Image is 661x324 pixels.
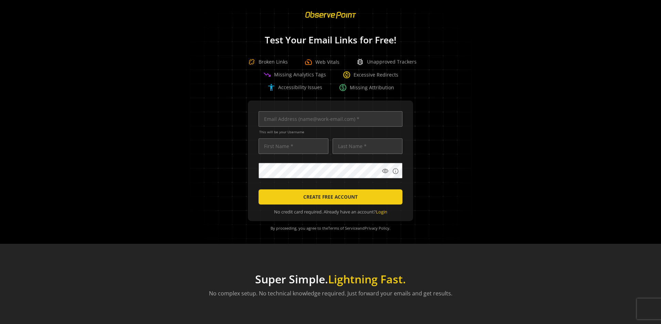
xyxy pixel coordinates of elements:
span: This will be your Username [259,129,402,134]
span: accessibility [267,83,275,92]
div: By proceeding, you agree to the and . [256,221,405,236]
input: Email Address (name@work-email.com) * [259,111,402,127]
div: Broken Links [245,55,288,69]
span: paid [339,83,347,92]
a: ObservePoint Homepage [301,16,360,22]
mat-icon: info [392,168,399,175]
span: Lightning Fast. [328,272,406,286]
a: Terms of Service [328,226,358,231]
div: Missing Attribution [339,83,394,92]
span: speed [304,58,313,66]
p: No complex setup. No technical knowledge required. Just forward your emails and get results. [209,289,452,297]
a: Privacy Policy [365,226,389,231]
div: No credit card required. Already have an account? [259,209,402,215]
input: First Name * [259,138,328,154]
span: trending_down [263,71,271,79]
div: Missing Analytics Tags [263,71,326,79]
button: CREATE FREE ACCOUNT [259,189,402,205]
span: bug_report [356,58,364,66]
h1: Super Simple. [209,273,452,286]
mat-icon: visibility [382,168,389,175]
div: Excessive Redirects [343,71,398,79]
h1: Test Your Email Links for Free! [179,35,482,45]
div: Web Vitals [304,58,339,66]
span: CREATE FREE ACCOUNT [303,191,358,203]
a: Login [376,209,387,215]
img: Broken Link [245,55,259,69]
div: Accessibility Issues [267,83,322,92]
input: Last Name * [333,138,402,154]
div: Unapproved Trackers [356,58,417,66]
span: change_circle [343,71,351,79]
